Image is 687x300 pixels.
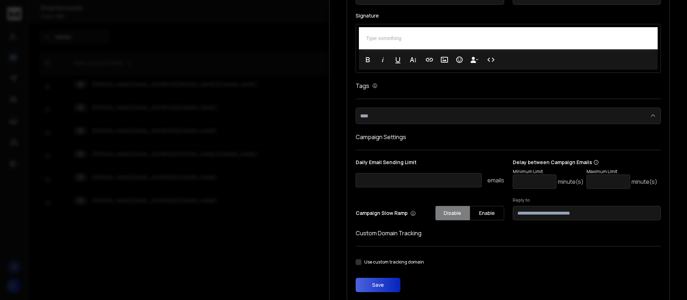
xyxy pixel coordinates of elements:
[361,53,375,67] button: Bold (Ctrl+B)
[586,169,657,174] p: Maximum Limit
[356,159,504,169] p: Daily Email Sending Limit
[558,177,584,186] p: minute(s)
[513,197,661,203] label: Reply to
[356,278,400,292] button: Save
[513,169,584,174] p: Minimum Limit
[406,53,420,67] button: More Text
[356,210,416,217] p: Campaign Slow Ramp
[356,13,661,18] label: Signature
[364,259,424,265] label: Use custom tracking domain
[356,229,661,237] h1: Custom Domain Tracking
[513,159,657,166] p: Delay between Campaign Emails
[632,177,657,186] p: minute(s)
[356,133,661,141] h1: Campaign Settings
[356,82,369,90] h1: Tags
[435,206,470,220] button: Disable
[453,53,466,67] button: Emoticons
[376,53,390,67] button: Italic (Ctrl+I)
[438,53,451,67] button: Insert Image (Ctrl+P)
[391,53,405,67] button: Underline (Ctrl+U)
[423,53,436,67] button: Insert Link (Ctrl+K)
[470,206,504,220] button: Enable
[468,53,481,67] button: Insert Unsubscribe Link
[487,176,504,185] p: emails
[484,53,498,67] button: Code View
